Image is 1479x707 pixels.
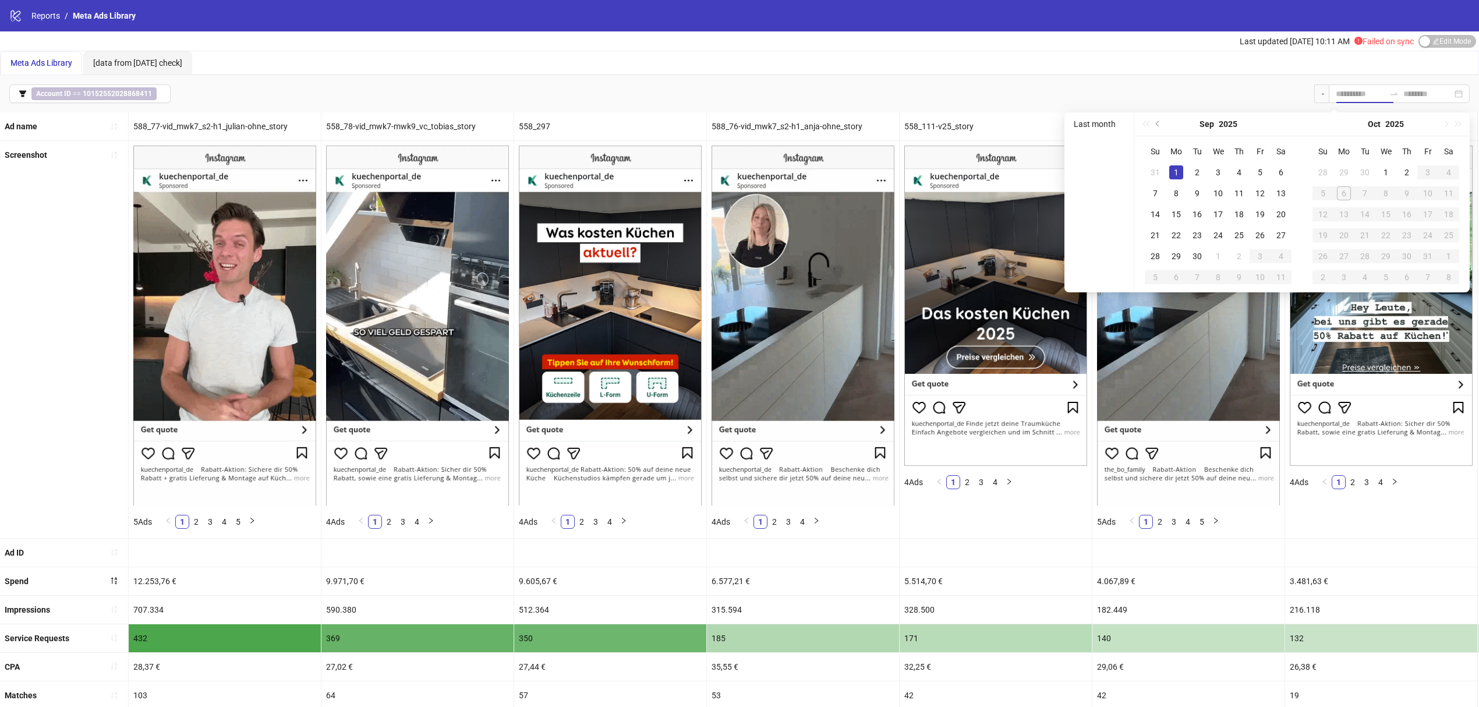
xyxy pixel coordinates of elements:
a: 1 [561,515,574,528]
a: 1 [369,515,381,528]
span: right [1006,478,1013,485]
th: Tu [1354,141,1375,162]
td: 2025-09-27 [1271,225,1292,246]
div: 558_111-v25_story [900,112,1092,140]
td: 2025-09-29 [1166,246,1187,267]
li: 4 [1374,475,1388,489]
li: 1 [561,515,575,529]
td: 2025-09-13 [1271,183,1292,204]
a: 1 [176,515,189,528]
td: 2025-11-06 [1396,267,1417,288]
div: 1 [1169,165,1183,179]
span: sort-ascending [110,151,118,159]
td: 2025-10-09 [1229,267,1250,288]
li: 3 [1360,475,1374,489]
div: - [1314,84,1329,103]
div: 11 [1442,186,1456,200]
td: 2025-09-10 [1208,183,1229,204]
td: 2025-10-05 [1312,183,1333,204]
div: 2 [1400,165,1414,179]
td: 2025-11-02 [1312,267,1333,288]
span: sort-ascending [110,691,118,699]
span: right [427,517,434,524]
li: 2 [1346,475,1360,489]
td: 2025-09-30 [1187,246,1208,267]
a: 4 [218,515,231,528]
th: We [1208,141,1229,162]
td: 2025-10-11 [1438,183,1459,204]
div: 26 [1316,249,1330,263]
span: Last updated [DATE] 10:11 AM [1240,37,1350,46]
a: 1 [754,515,767,528]
div: 558_297 [514,112,706,140]
td: 2025-09-18 [1229,204,1250,225]
span: right [620,517,627,524]
div: 27 [1274,228,1288,242]
span: to [1389,89,1399,98]
b: Ad name [5,122,37,131]
td: 2025-10-03 [1250,246,1271,267]
span: left [358,517,365,524]
div: 16 [1400,207,1414,221]
th: Su [1312,141,1333,162]
div: 5 [1316,186,1330,200]
div: 24 [1211,228,1225,242]
span: filter [19,90,27,98]
div: 29 [1379,249,1393,263]
span: sort-ascending [110,662,118,670]
li: 2 [575,515,589,529]
div: 1 [1442,249,1456,263]
td: 2025-10-25 [1438,225,1459,246]
div: 31 [1148,165,1162,179]
td: 2025-09-30 [1354,162,1375,183]
a: 1 [1140,515,1152,528]
td: 2025-10-07 [1187,267,1208,288]
div: 23 [1190,228,1204,242]
td: 2025-11-07 [1417,267,1438,288]
th: We [1375,141,1396,162]
li: 1 [1139,515,1153,529]
div: 15 [1379,207,1393,221]
div: 19 [1253,207,1267,221]
span: swap-right [1389,89,1399,98]
button: Choose a month [1200,112,1214,136]
th: Tu [1187,141,1208,162]
div: 25 [1232,228,1246,242]
td: 2025-09-25 [1229,225,1250,246]
div: 15 [1169,207,1183,221]
div: 12 [1253,186,1267,200]
div: 23 [1400,228,1414,242]
div: 10 [1421,186,1435,200]
td: 2025-11-05 [1375,267,1396,288]
button: right [1002,475,1016,489]
div: 4 [1232,165,1246,179]
div: 17 [1421,207,1435,221]
li: 2 [382,515,396,529]
li: Next Page [617,515,631,529]
div: 28 [1148,249,1162,263]
td: 2025-09-01 [1166,162,1187,183]
li: 4 [603,515,617,529]
td: 2025-09-03 [1208,162,1229,183]
li: Next Page [1388,475,1402,489]
button: right [617,515,631,529]
td: 2025-10-04 [1271,246,1292,267]
div: 28 [1358,249,1372,263]
td: 2025-09-08 [1166,183,1187,204]
td: 2025-10-29 [1375,246,1396,267]
div: 30 [1400,249,1414,263]
span: Failed on sync [1354,37,1414,46]
a: 5 [232,515,245,528]
div: 12 [1316,207,1330,221]
li: 3 [1167,515,1181,529]
span: right [1212,517,1219,524]
th: Su [1145,141,1166,162]
a: 4 [989,476,1002,489]
li: Next Page [424,515,438,529]
span: left [550,517,557,524]
th: Th [1396,141,1417,162]
td: 2025-10-23 [1396,225,1417,246]
td: 2025-10-30 [1396,246,1417,267]
div: 5 [1253,165,1267,179]
b: 10152552028868411 [83,90,152,98]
